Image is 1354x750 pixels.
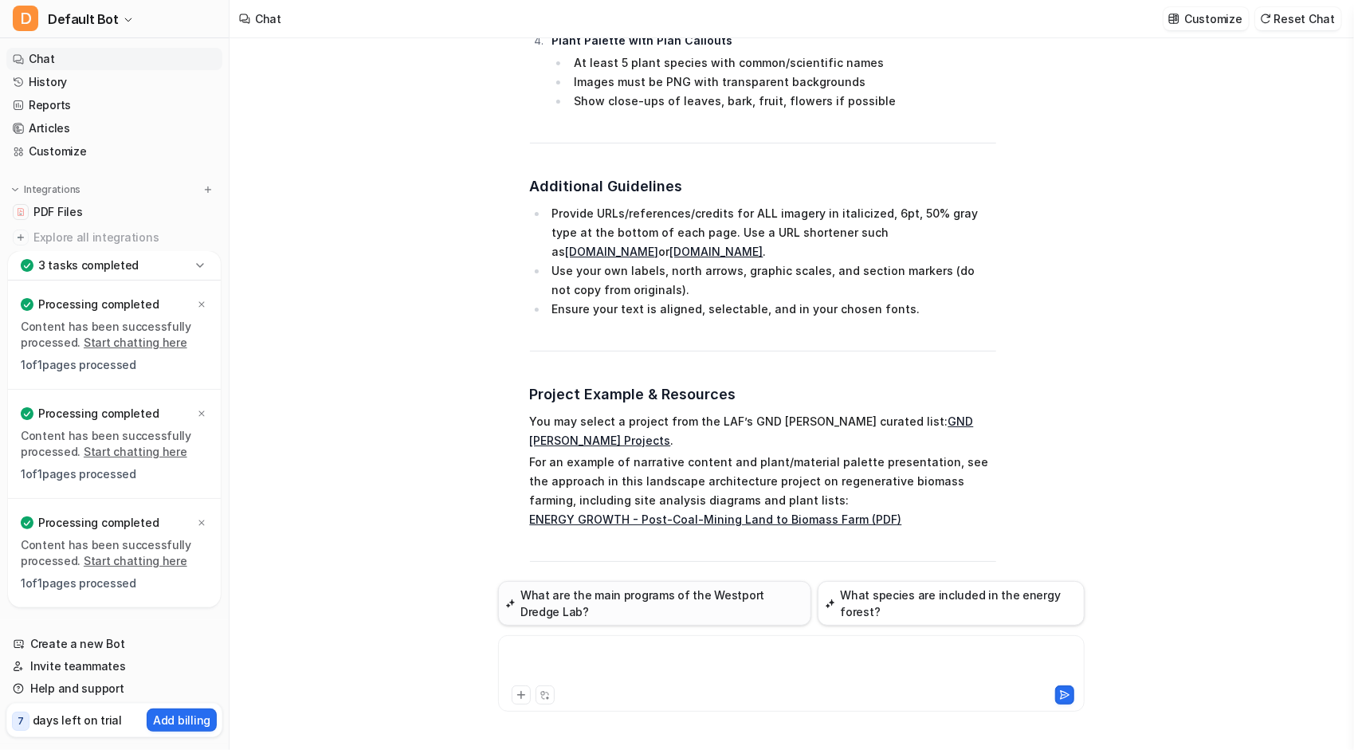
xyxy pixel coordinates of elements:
div: Chat [255,10,281,27]
img: expand menu [10,184,21,195]
button: What are the main programs of the Westport Dredge Lab? [498,581,812,626]
p: 3 tasks completed [38,257,139,273]
img: PDF Files [16,207,26,217]
button: Reset Chat [1255,7,1341,30]
button: Add billing [147,709,217,732]
a: ENERGY GROWTH - Post-Coal-Mining Land to Biomass Farm (PDF) [530,512,902,526]
li: Use your own labels, north arrows, graphic scales, and section markers (do not copy from originals). [547,261,996,300]
a: Articles [6,117,222,139]
img: explore all integrations [13,230,29,245]
p: 7 [18,714,24,728]
a: [DOMAIN_NAME] [565,245,658,258]
img: reset [1260,13,1271,25]
p: Content has been successfully processed. [21,537,208,569]
button: Integrations [6,182,85,198]
li: Show close-ups of leaves, bark, fruit, flowers if possible [569,92,995,111]
span: Default Bot [48,8,119,30]
strong: Plant Palette with Plan Callouts [551,33,732,47]
img: customize [1168,13,1179,25]
p: days left on trial [33,712,122,728]
span: PDF Files [33,204,82,220]
span: Explore all integrations [33,225,216,250]
a: Create a new Bot [6,633,222,655]
a: Customize [6,140,222,163]
a: Explore all integrations [6,226,222,249]
span: D [13,6,38,31]
p: 1 of 1 pages processed [21,575,208,591]
p: Integrations [24,183,80,196]
a: [DOMAIN_NAME] [669,245,763,258]
a: Invite teammates [6,655,222,677]
p: Content has been successfully processed. [21,319,208,351]
li: Provide URLs/references/credits for ALL imagery in italicized, 6pt, 50% gray type at the bottom o... [547,204,996,261]
img: menu_add.svg [202,184,214,195]
button: What species are included in the energy forest? [818,581,1084,626]
a: History [6,71,222,93]
a: Start chatting here [84,336,187,349]
p: Processing completed [38,296,159,312]
a: GND [PERSON_NAME] Projects [530,414,974,447]
a: Chat [6,48,222,70]
h3: Additional Guidelines [530,175,996,198]
p: You may select a project from the LAF’s GND [PERSON_NAME] curated list: . [530,412,996,450]
a: PDF FilesPDF Files [6,201,222,223]
p: Customize [1184,10,1242,27]
a: Help and support [6,677,222,700]
p: Processing completed [38,515,159,531]
a: Start chatting here [84,445,187,458]
button: Customize [1164,7,1248,30]
p: 1 of 1 pages processed [21,466,208,482]
li: At least 5 plant species with common/scientific names [569,53,995,73]
p: For an example of narrative content and plant/material palette presentation, see the approach in ... [530,453,996,529]
p: Content has been successfully processed. [21,428,208,460]
p: Processing completed [38,406,159,422]
li: Ensure your text is aligned, selectable, and in your chosen fonts. [547,300,996,319]
a: Start chatting here [84,554,187,567]
a: Reports [6,94,222,116]
li: Images must be PNG with transparent backgrounds [569,73,995,92]
p: Add billing [153,712,210,728]
p: 1 of 1 pages processed [21,357,208,373]
h3: Project Example & Resources [530,383,996,406]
